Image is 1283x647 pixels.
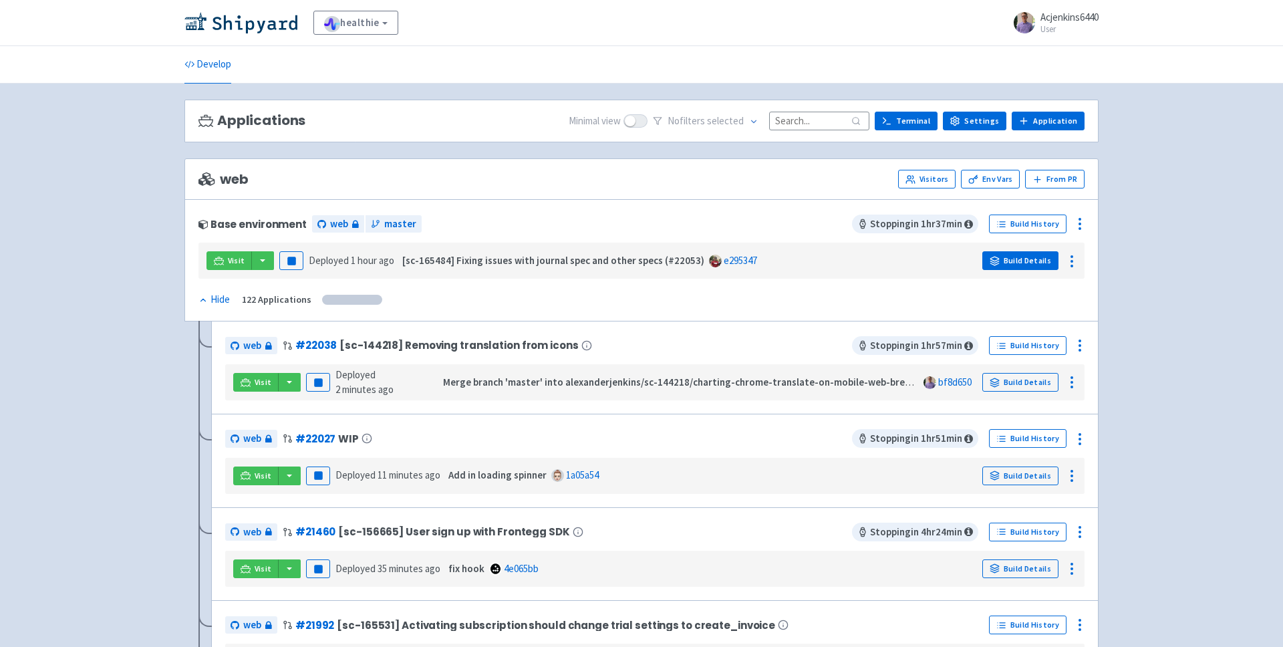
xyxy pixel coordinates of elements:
span: web [243,525,261,540]
span: Visit [255,563,272,574]
a: Acjenkins6440 User [1006,12,1099,33]
span: Visit [255,471,272,481]
span: [sc-165531] Activating subscription should change trial settings to create_invoice [337,620,775,631]
a: bf8d650 [938,376,972,388]
button: Hide [198,292,231,307]
button: Pause [279,251,303,270]
a: Build History [989,616,1066,634]
a: Build Details [982,467,1058,485]
button: Pause [306,373,330,392]
span: Stopping in 1 hr 51 min [852,429,978,448]
span: master [384,217,416,232]
time: 35 minutes ago [378,562,440,575]
a: Visit [233,373,279,392]
span: selected [707,114,744,127]
span: Visit [228,255,245,266]
span: Deployed [335,469,440,481]
a: web [225,337,277,355]
span: [sc-156665] User sign up with Frontegg SDK [338,526,569,537]
small: User [1040,25,1099,33]
a: #21992 [295,618,334,632]
span: No filter s [668,114,744,129]
button: Pause [306,559,330,578]
span: [sc-144218] Removing translation from icons [339,340,578,351]
span: Visit [255,377,272,388]
img: Shipyard logo [184,12,297,33]
a: Develop [184,46,231,84]
strong: fix hook [448,562,484,575]
a: Visit [233,467,279,485]
a: web [225,523,277,541]
span: Acjenkins6440 [1040,11,1099,23]
a: web [225,430,277,448]
strong: [sc-165484] Fixing issues with journal spec and other specs (#22053) [402,254,704,267]
a: Build History [989,215,1066,233]
div: 122 Applications [242,292,311,307]
a: Application [1012,112,1085,130]
a: #22038 [295,338,337,352]
span: web [243,338,261,354]
span: Stopping in 1 hr 37 min [852,215,978,233]
span: Stopping in 1 hr 57 min [852,336,978,355]
time: 1 hour ago [351,254,394,267]
a: 1a05a54 [566,469,599,481]
a: Build History [989,336,1066,355]
span: web [243,431,261,446]
div: Base environment [198,219,307,230]
span: Deployed [335,368,394,396]
a: Build Details [982,373,1058,392]
span: web [243,618,261,633]
a: Env Vars [961,170,1020,188]
a: Settings [943,112,1006,130]
a: e295347 [724,254,757,267]
a: Build History [989,523,1066,541]
button: Pause [306,467,330,485]
span: Minimal view [569,114,621,129]
input: Search... [769,112,869,130]
time: 11 minutes ago [378,469,440,481]
time: 2 minutes ago [335,383,394,396]
a: master [366,215,422,233]
span: Stopping in 4 hr 24 min [852,523,978,541]
a: #22027 [295,432,335,446]
a: healthie [313,11,398,35]
span: web [330,217,348,232]
div: Hide [198,292,230,307]
a: Terminal [875,112,938,130]
a: Visitors [898,170,956,188]
span: Deployed [335,562,440,575]
a: Build Details [982,251,1058,270]
a: #21460 [295,525,335,539]
h3: Applications [198,113,305,128]
a: Build History [989,429,1066,448]
span: web [198,172,248,187]
a: 4e065bb [504,562,539,575]
span: Deployed [309,254,394,267]
a: web [225,616,277,634]
button: From PR [1025,170,1085,188]
strong: Merge branch 'master' into alexanderjenkins/sc-144218/charting-chrome-translate-on-mobile-web-breaks [443,376,920,388]
span: WIP [338,433,359,444]
a: Visit [233,559,279,578]
a: Visit [206,251,252,270]
a: web [312,215,364,233]
strong: Add in loading spinner [448,469,547,481]
a: Build Details [982,559,1058,578]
